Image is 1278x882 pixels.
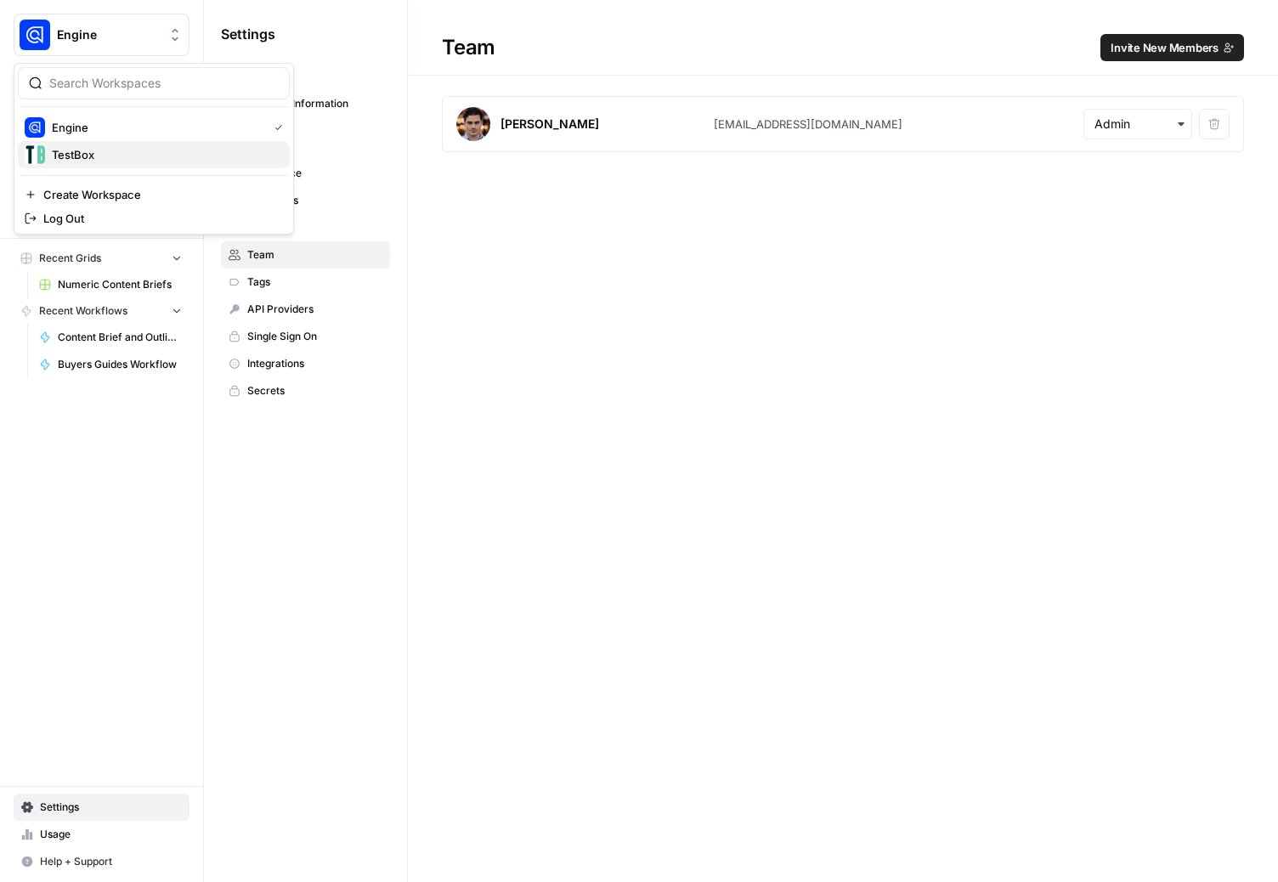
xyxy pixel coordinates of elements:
[221,269,390,296] a: Tags
[221,187,390,214] a: Databases
[14,848,189,875] button: Help + Support
[39,303,127,319] span: Recent Workflows
[221,90,390,117] a: Personal Information
[456,107,490,141] img: avatar
[221,160,390,187] a: Workspace
[1111,39,1219,56] span: Invite New Members
[14,246,189,271] button: Recent Grids
[40,854,182,869] span: Help + Support
[43,186,276,203] span: Create Workspace
[58,330,182,345] span: Content Brief and Outline v3
[247,193,382,208] span: Databases
[1094,116,1181,133] input: Admin
[247,96,382,111] span: Personal Information
[221,323,390,350] a: Single Sign On
[14,14,189,56] button: Workspace: Engine
[221,241,390,269] a: Team
[221,296,390,323] a: API Providers
[58,277,182,292] span: Numeric Content Briefs
[247,247,382,263] span: Team
[40,827,182,842] span: Usage
[1100,34,1244,61] button: Invite New Members
[247,383,382,399] span: Secrets
[247,302,382,317] span: API Providers
[52,119,261,136] span: Engine
[25,144,45,165] img: TestBox Logo
[31,271,189,298] a: Numeric Content Briefs
[500,116,599,133] div: [PERSON_NAME]
[221,214,390,241] a: Billing
[18,183,290,206] a: Create Workspace
[58,357,182,372] span: Buyers Guides Workflow
[714,116,902,133] div: [EMAIL_ADDRESS][DOMAIN_NAME]
[14,298,189,324] button: Recent Workflows
[408,34,1278,61] div: Team
[25,117,45,138] img: Engine Logo
[49,75,279,92] input: Search Workspaces
[40,800,182,815] span: Settings
[31,351,189,378] a: Buyers Guides Workflow
[39,251,101,266] span: Recent Grids
[52,146,276,163] span: TestBox
[221,24,275,44] span: Settings
[247,356,382,371] span: Integrations
[31,324,189,351] a: Content Brief and Outline v3
[221,377,390,404] a: Secrets
[20,20,50,50] img: Engine Logo
[221,350,390,377] a: Integrations
[57,26,160,43] span: Engine
[43,210,276,227] span: Log Out
[14,794,189,821] a: Settings
[247,329,382,344] span: Single Sign On
[247,166,382,181] span: Workspace
[14,821,189,848] a: Usage
[247,220,382,235] span: Billing
[14,63,294,235] div: Workspace: Engine
[18,206,290,230] a: Log Out
[247,274,382,290] span: Tags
